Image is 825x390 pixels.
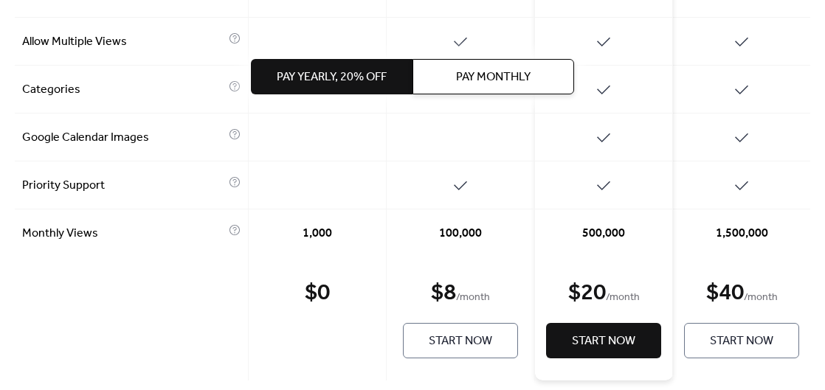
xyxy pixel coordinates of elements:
div: $ 20 [568,279,606,308]
button: Start Now [403,323,518,358]
span: Start Now [572,332,635,350]
span: 1,000 [303,225,332,243]
button: Start Now [546,323,661,358]
span: Monthly Views [22,225,225,243]
span: Categories [22,81,225,99]
button: Pay Yearly, 20% off [251,59,412,94]
button: Start Now [684,323,799,358]
div: $ 40 [706,279,744,308]
div: $ 0 [305,279,330,308]
span: / month [744,289,778,307]
span: 500,000 [582,225,625,243]
span: Start Now [710,332,773,350]
span: Start Now [429,332,492,350]
span: Pay Yearly, 20% off [277,69,387,86]
span: 100,000 [439,225,482,243]
div: $ 8 [431,279,456,308]
span: Allow Multiple Views [22,33,225,51]
span: Google Calendar Images [22,129,225,147]
span: / month [456,289,490,307]
span: / month [606,289,640,307]
button: Pay Monthly [412,59,574,94]
span: Priority Support [22,177,225,195]
span: 1,500,000 [716,225,768,243]
span: Pay Monthly [456,69,531,86]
